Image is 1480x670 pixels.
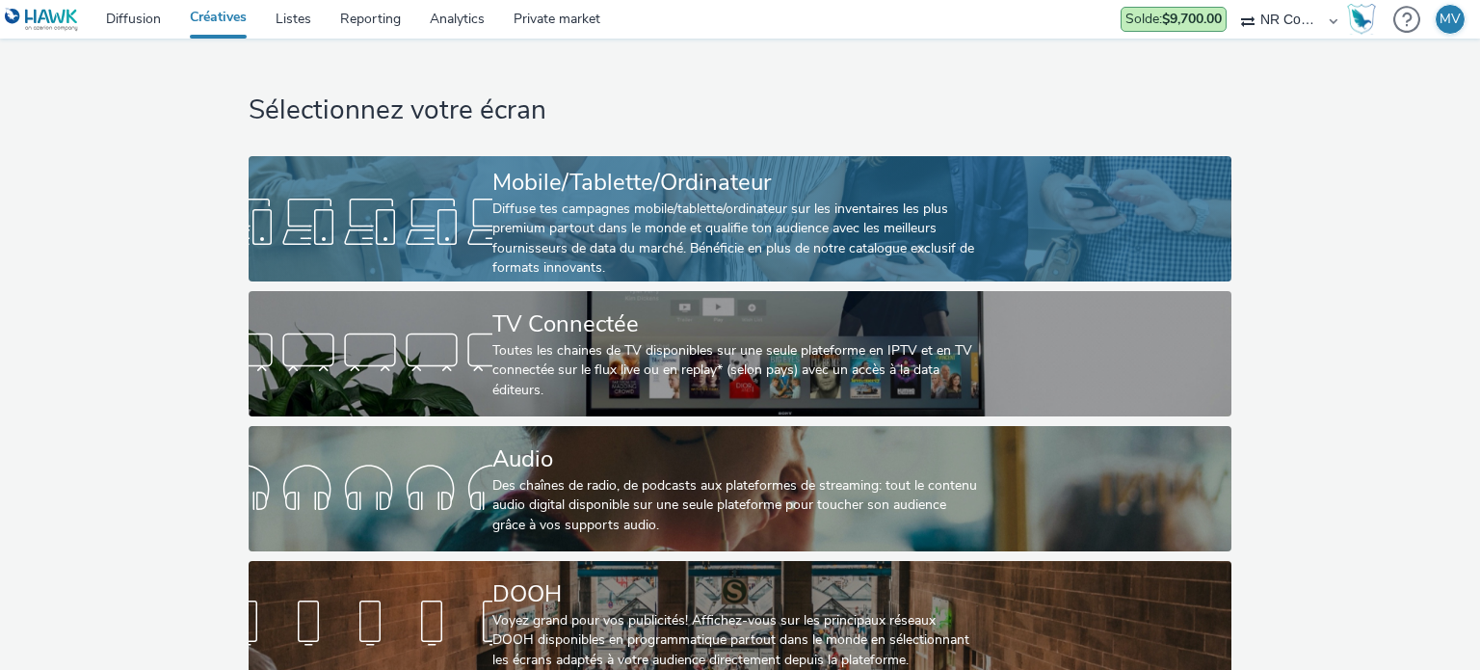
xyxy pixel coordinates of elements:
div: Toutes les chaines de TV disponibles sur une seule plateforme en IPTV et en TV connectée sur le f... [492,341,980,400]
a: AudioDes chaînes de radio, de podcasts aux plateformes de streaming: tout le contenu audio digita... [249,426,1230,551]
a: Mobile/Tablette/OrdinateurDiffuse tes campagnes mobile/tablette/ordinateur sur les inventaires le... [249,156,1230,281]
img: undefined Logo [5,8,79,32]
div: MV [1440,5,1461,34]
div: Les dépenses d'aujourd'hui ne sont pas encore prises en compte dans le solde [1121,7,1227,32]
img: Hawk Academy [1347,4,1376,35]
a: Hawk Academy [1347,4,1384,35]
h1: Sélectionnez votre écran [249,93,1230,129]
div: Audio [492,442,980,476]
div: Des chaînes de radio, de podcasts aux plateformes de streaming: tout le contenu audio digital dis... [492,476,980,535]
strong: $9,700.00 [1162,10,1222,28]
div: Voyez grand pour vos publicités! Affichez-vous sur les principaux réseaux DOOH disponibles en pro... [492,611,980,670]
div: Diffuse tes campagnes mobile/tablette/ordinateur sur les inventaires les plus premium partout dan... [492,200,980,279]
div: TV Connectée [492,308,980,341]
span: Solde : [1125,10,1222,28]
div: Mobile/Tablette/Ordinateur [492,166,980,200]
a: TV ConnectéeToutes les chaines de TV disponibles sur une seule plateforme en IPTV et en TV connec... [249,291,1230,416]
div: DOOH [492,577,980,611]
